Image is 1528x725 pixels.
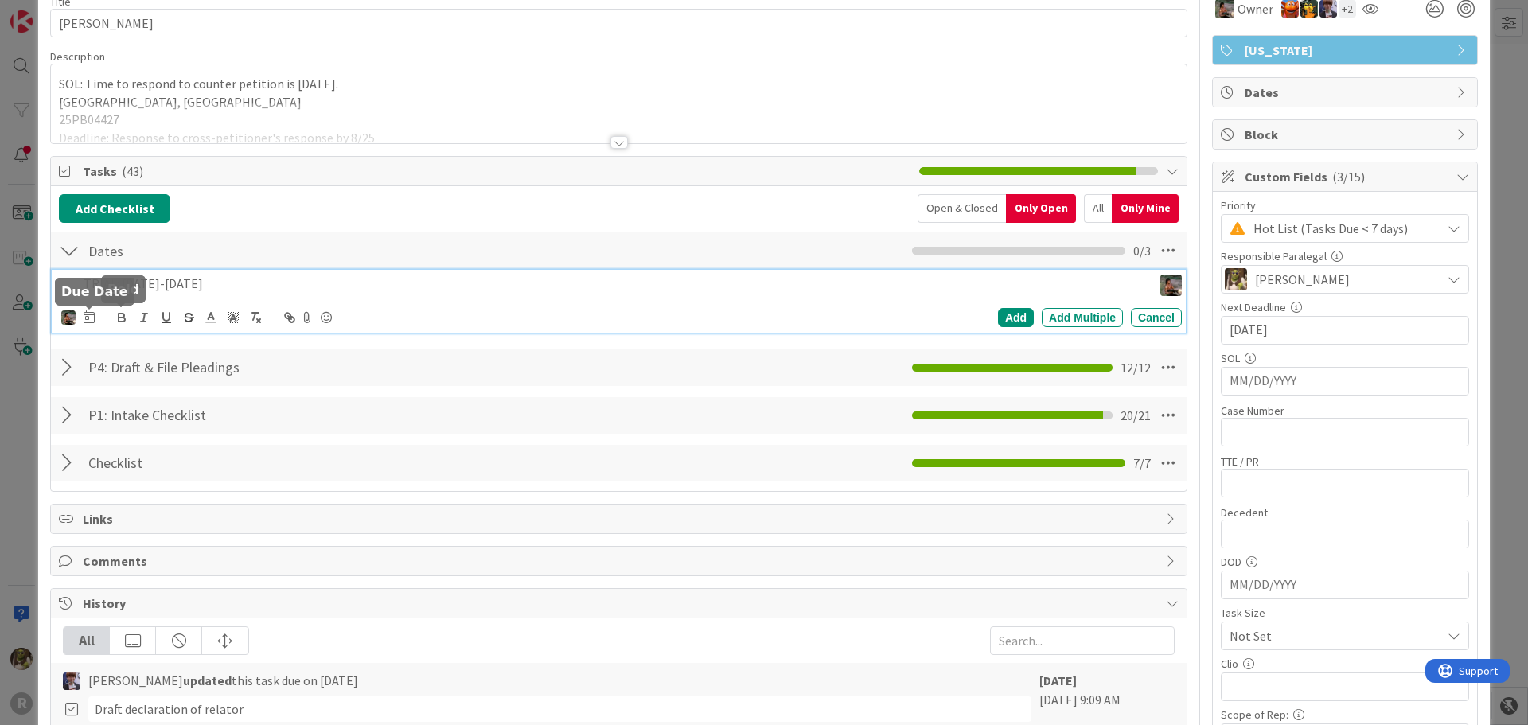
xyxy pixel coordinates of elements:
[1039,671,1175,722] div: [DATE] 9:09 AM
[1221,454,1259,469] label: TTE / PR
[59,75,1179,93] p: SOL: Time to respond to counter petition is [DATE].
[1221,302,1469,313] div: Next Deadline
[918,194,1006,223] div: Open & Closed
[998,308,1034,327] div: Add
[83,162,911,181] span: Tasks
[83,449,441,477] input: Add Checklist...
[83,401,441,430] input: Add Checklist...
[1121,406,1151,425] span: 20 / 21
[1221,607,1469,618] div: Task Size
[88,671,358,690] span: [PERSON_NAME] this task due on [DATE]
[1084,194,1112,223] div: All
[63,672,80,690] img: ML
[1133,454,1151,473] span: 7 / 7
[1133,241,1151,260] span: 0 / 3
[1221,658,1469,669] div: Clio
[1332,169,1365,185] span: ( 3/15 )
[1039,672,1077,688] b: [DATE]
[84,275,1146,293] p: TRIAL: [DATE]-[DATE]
[1245,83,1448,102] span: Dates
[183,672,232,688] b: updated
[83,594,1158,613] span: History
[83,353,441,382] input: Add Checklist...
[50,9,1187,37] input: type card name here...
[1221,505,1268,520] label: Decedent
[1225,268,1247,290] img: DG
[1006,194,1076,223] div: Only Open
[1221,709,1469,720] div: Scope of Rep:
[990,626,1175,655] input: Search...
[1042,308,1123,327] div: Add Multiple
[1221,403,1284,418] label: Case Number
[61,310,76,325] img: MW
[1112,194,1179,223] div: Only Mine
[1245,41,1448,60] span: [US_STATE]
[59,93,1179,111] p: [GEOGRAPHIC_DATA], [GEOGRAPHIC_DATA]
[1131,308,1182,327] div: Cancel
[1221,200,1469,211] div: Priority
[1245,125,1448,144] span: Block
[1221,556,1469,567] div: DOD
[33,2,72,21] span: Support
[83,236,441,265] input: Add Checklist...
[1230,317,1460,344] input: MM/DD/YYYY
[1253,217,1433,240] span: Hot List (Tasks Due < 7 days)
[59,194,170,223] button: Add Checklist
[1221,251,1469,262] div: Responsible Paralegal
[61,284,128,299] h5: Due Date
[88,696,1031,722] div: Draft declaration of relator
[1221,353,1469,364] div: SOL
[83,552,1158,571] span: Comments
[1255,270,1350,289] span: [PERSON_NAME]
[50,49,105,64] span: Description
[64,627,110,654] div: All
[1230,571,1460,598] input: MM/DD/YYYY
[1121,358,1151,377] span: 12 / 12
[122,163,143,179] span: ( 43 )
[1245,167,1448,186] span: Custom Fields
[1230,625,1433,647] span: Not Set
[83,509,1158,528] span: Links
[1230,368,1460,395] input: MM/DD/YYYY
[1160,275,1182,296] img: MW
